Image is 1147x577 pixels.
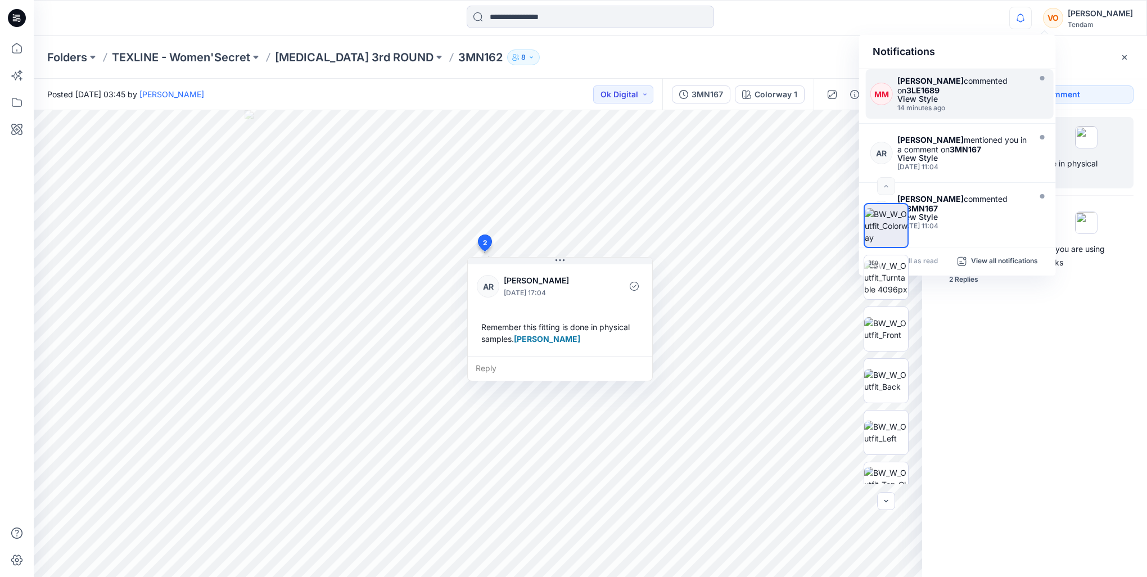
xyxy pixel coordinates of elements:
[906,85,940,95] strong: 3LE1689
[897,154,1028,162] div: View Style
[504,274,595,287] p: [PERSON_NAME]
[672,85,730,103] button: 3MN167
[870,142,893,164] div: AR
[897,163,1028,171] div: Friday, October 10, 2025 11:04
[112,49,250,65] a: TEXLINE - Women'Secret
[906,204,938,213] strong: 3MN167
[897,104,1028,112] div: Monday, October 13, 2025 05:46
[514,334,580,344] span: [PERSON_NAME]
[870,201,893,223] div: AR
[477,275,499,297] div: AR
[846,85,864,103] button: Details
[864,317,908,341] img: BW_W_Outfit_Front
[477,317,643,349] div: Remember this fitting is done in physical samples.
[1068,7,1133,20] div: [PERSON_NAME]
[897,76,964,85] strong: [PERSON_NAME]
[483,238,487,248] span: 2
[1043,8,1063,28] div: VO
[897,135,964,145] strong: [PERSON_NAME]
[521,51,526,64] p: 8
[1068,20,1133,29] div: Tendam
[950,145,981,154] strong: 3MN167
[458,49,503,65] p: 3MN162
[864,421,908,444] img: BW_W_Outfit_Left
[275,49,433,65] a: [MEDICAL_DATA] 3rd ROUND
[507,49,540,65] button: 8
[886,256,938,267] p: Mark all as read
[735,85,805,103] button: Colorway 1
[859,35,1056,69] div: Notifications
[971,256,1038,267] p: View all notifications
[692,88,723,101] div: 3MN167
[897,222,1028,230] div: Friday, October 10, 2025 11:04
[897,135,1028,154] div: mentioned you in a comment on
[47,88,204,100] span: Posted [DATE] 03:45 by
[897,194,1028,213] div: commented on
[897,213,1028,221] div: View Style
[755,88,797,101] div: Colorway 1
[139,89,204,99] a: [PERSON_NAME]
[468,356,652,381] div: Reply
[864,467,908,502] img: BW_W_Outfit_Top_CloseUp
[897,95,1028,103] div: View Style
[47,49,87,65] a: Folders
[864,369,908,393] img: BW_W_Outfit_Back
[897,194,964,204] strong: [PERSON_NAME]
[949,274,978,285] div: 2 Replies
[864,260,908,295] img: BW_W_Outfit_Turntable 4096px
[865,208,907,244] img: BW_W_Outfit_Colorway
[870,83,893,105] div: MM
[504,287,595,299] p: [DATE] 17:04
[897,76,1028,95] div: commented on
